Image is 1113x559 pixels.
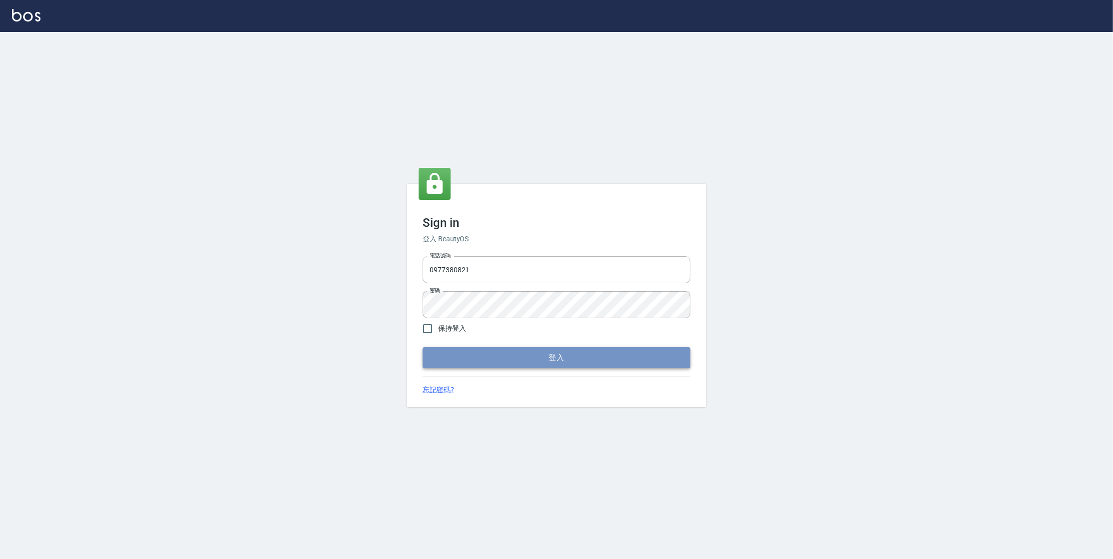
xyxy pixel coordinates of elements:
[430,252,451,259] label: 電話號碼
[423,347,690,368] button: 登入
[423,234,690,244] h6: 登入 BeautyOS
[438,323,466,334] span: 保持登入
[430,287,440,294] label: 密碼
[12,9,40,21] img: Logo
[423,216,690,230] h3: Sign in
[423,385,454,395] a: 忘記密碼?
